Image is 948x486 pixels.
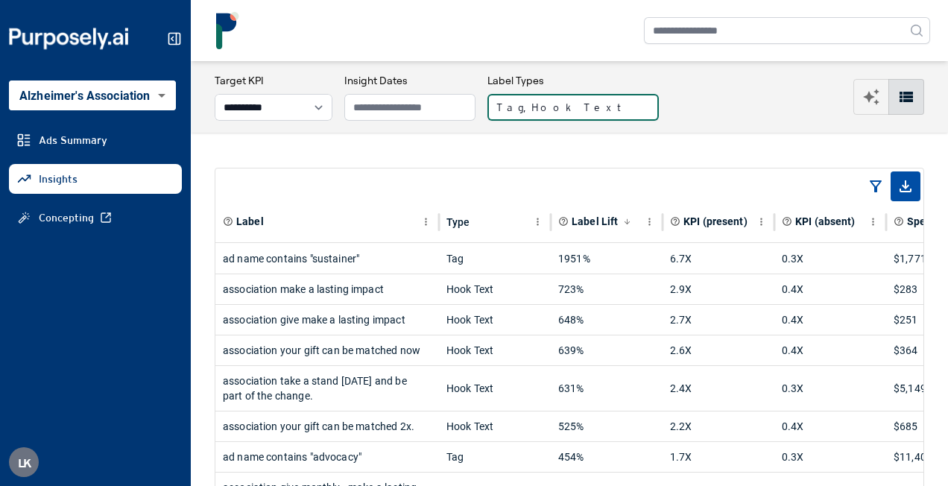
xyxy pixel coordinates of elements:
div: Hook Text [446,411,543,441]
div: 723% [558,274,655,304]
span: Concepting [39,210,94,225]
div: ad name contains "advocacy" [223,442,432,472]
span: Label [236,214,264,229]
div: 2.2X [670,411,767,441]
div: Alzheimer's Association [9,81,176,110]
button: KPI (present) column menu [752,212,771,231]
div: 1951% [558,244,655,274]
div: association make a lasting impact [223,274,432,304]
div: 0.4X [782,274,879,304]
div: 1.7X [670,442,767,472]
h3: Label Types [487,73,659,88]
svg: Aggregate KPI value of all ads where label is absent [782,216,792,227]
div: 639% [558,335,655,365]
div: 0.4X [782,411,879,441]
div: Hook Text [446,274,543,304]
div: association take a stand [DATE] and be part of the change. [223,366,432,411]
div: 525% [558,411,655,441]
div: 2.4X [670,366,767,411]
button: Sort [619,214,635,230]
div: Tag [446,244,543,274]
div: 2.6X [670,335,767,365]
div: Hook Text [446,335,543,365]
button: Label column menu [417,212,435,231]
div: ad name contains "sustainer" [223,244,432,274]
a: Ads Summary [9,125,182,155]
div: 454% [558,442,655,472]
button: Label Lift column menu [640,212,659,231]
div: 2.7X [670,305,767,335]
div: 0.4X [782,335,879,365]
div: 2.9X [670,274,767,304]
button: LK [9,447,39,477]
div: 0.3X [782,442,879,472]
svg: Element or component part of the ad [223,216,233,227]
div: association give make a lasting impact [223,305,432,335]
div: association your gift can be matched now [223,335,432,365]
span: Export as CSV [891,171,920,201]
button: KPI (absent) column menu [864,212,882,231]
svg: Aggregate KPI value of all ads where label is present [670,216,680,227]
span: KPI (absent) [795,214,856,229]
svg: Primary effectiveness metric calculated as a relative difference (% change) in the chosen KPI whe... [558,216,569,227]
div: 6.7X [670,244,767,274]
div: Type [446,216,470,228]
a: Insights [9,164,182,194]
div: association your gift can be matched 2x. [223,411,432,441]
div: 0.3X [782,244,879,274]
div: 0.4X [782,305,879,335]
div: Hook Text [446,366,543,411]
button: Tag, Hook Text [487,94,659,121]
a: Concepting [9,203,182,233]
div: L K [9,447,39,477]
button: Type column menu [528,212,547,231]
span: Insights [39,171,78,186]
div: 648% [558,305,655,335]
div: Hook Text [446,305,543,335]
div: 0.3X [782,366,879,411]
span: Label Lift [572,214,618,229]
svg: Total spend on all ads where label is present [894,216,904,227]
div: Tag [446,442,543,472]
img: logo [209,12,246,49]
span: KPI (present) [683,214,748,229]
div: 631% [558,366,655,411]
h3: Target KPI [215,73,332,88]
span: Ads Summary [39,133,107,148]
h3: Insight Dates [344,73,475,88]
